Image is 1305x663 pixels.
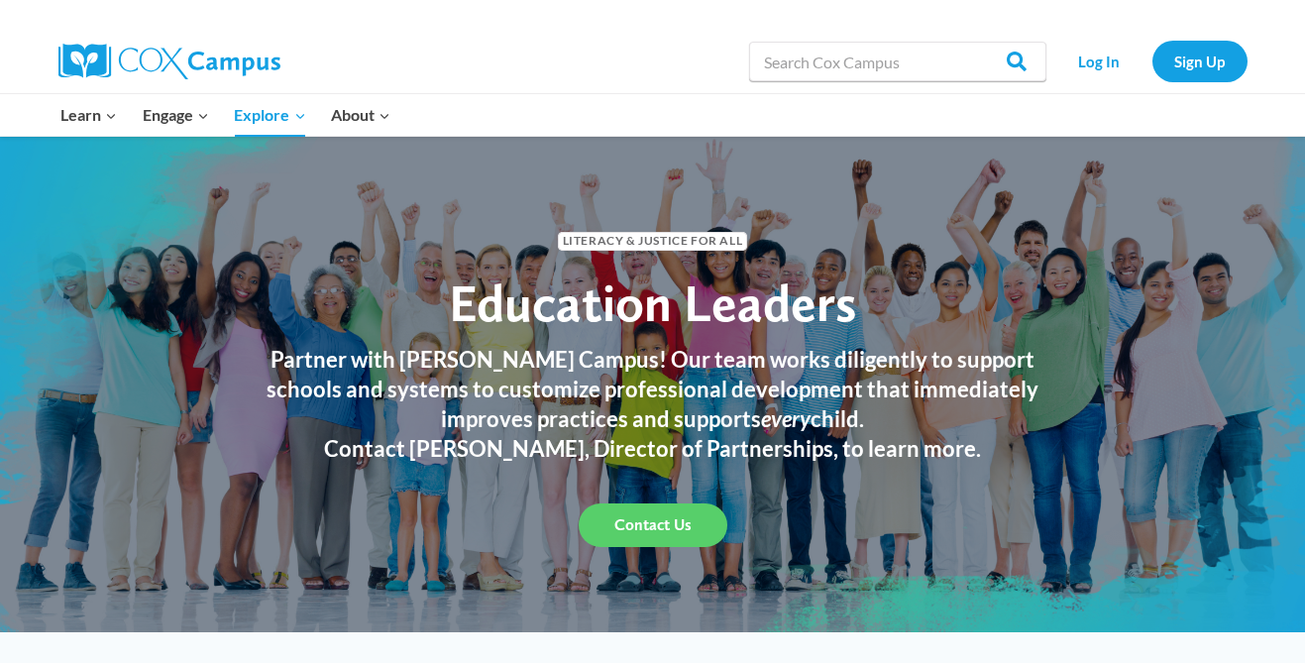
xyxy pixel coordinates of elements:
a: Contact Us [579,503,727,547]
h3: Contact [PERSON_NAME], Director of Partnerships, to learn more. [247,434,1059,464]
nav: Primary Navigation [49,94,403,136]
span: Explore [234,102,305,128]
em: every [761,405,811,432]
span: About [331,102,390,128]
nav: Secondary Navigation [1056,41,1248,81]
span: Contact Us [614,515,692,534]
img: Cox Campus [58,44,280,79]
span: Engage [143,102,209,128]
a: Sign Up [1152,41,1248,81]
span: Learn [60,102,117,128]
h3: Partner with [PERSON_NAME] Campus! Our team works diligently to support schools and systems to cu... [247,345,1059,434]
span: Education Leaders [449,272,856,334]
span: Literacy & Justice for All [558,232,747,251]
input: Search Cox Campus [749,42,1046,81]
a: Log In [1056,41,1142,81]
